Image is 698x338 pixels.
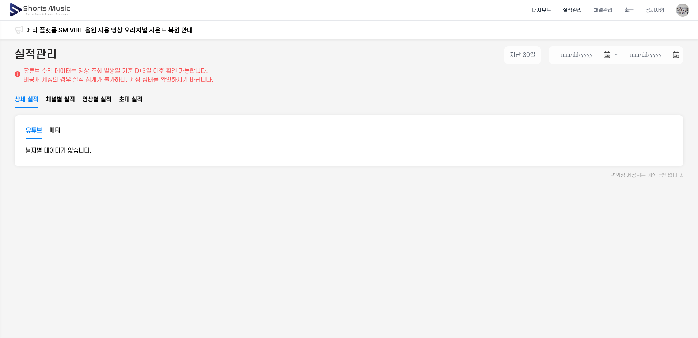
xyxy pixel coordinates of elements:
a: 초대 실적 [119,95,143,108]
div: 편의상 제공되는 예상 금액입니다. [15,172,683,179]
img: 알림 아이콘 [15,26,23,34]
a: 실적관리 [557,1,588,20]
p: 유튜브 수익 데이터는 영상 조회 발생일 기준 D+3일 이후 확인 가능합니다. 비공개 계정의 경우 실적 집계가 불가하니, 계정 상태를 확인하시기 바랍니다. [23,67,213,84]
a: 채널별 실적 [46,95,75,108]
a: 대시보드 [526,1,557,20]
p: 날짜별 데이터가 없습니다. [26,146,672,155]
a: 출금 [618,1,640,20]
img: 설명 아이콘 [15,71,20,77]
span: 채널별 실적 [46,95,75,104]
button: 유튜브 [26,126,42,139]
span: 초대 실적 [119,95,143,104]
a: 상세 실적 [15,95,38,108]
img: 사용자 이미지 [676,4,689,17]
li: ~ [549,46,683,64]
h2: 실적관리 [15,46,57,64]
a: 메타 플랫폼 SM VIBE 음원 사용 영상 오리지널 사운드 복원 안내 [26,25,193,35]
a: 영상별 실적 [82,95,111,108]
a: 채널관리 [588,1,618,20]
span: 영상별 실적 [82,95,111,104]
a: 공지사항 [640,1,670,20]
span: 상세 실적 [15,95,38,104]
button: 지난 30일 [504,46,541,64]
button: 메타 [49,127,60,138]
